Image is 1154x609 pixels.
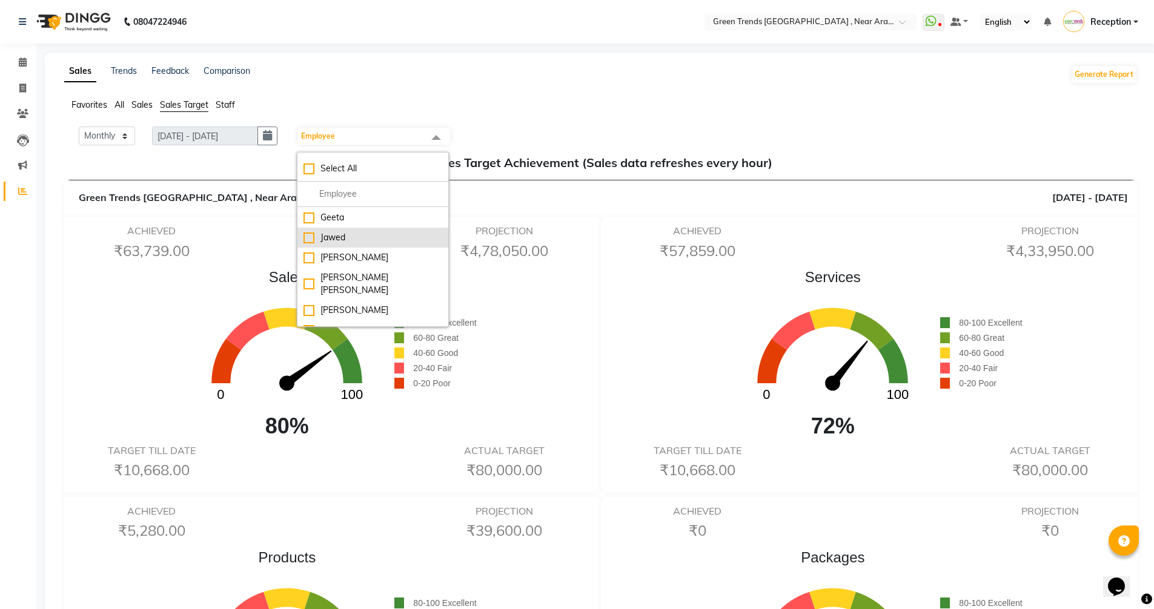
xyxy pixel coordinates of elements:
[31,5,114,39] img: logo
[413,378,450,388] span: 0-20 Poor
[179,266,394,288] span: Sales
[725,410,940,443] span: 72%
[303,271,442,297] div: [PERSON_NAME] [PERSON_NAME]
[618,445,777,456] h6: TARGET TILL DATE
[971,242,1129,260] h6: ₹4,33,950.00
[303,231,442,244] div: Jawed
[413,363,452,373] span: 20-40 Fair
[618,461,777,479] h6: ₹10,668.00
[114,99,124,110] span: All
[618,242,777,260] h6: ₹57,859.00
[133,5,187,39] b: 08047224946
[111,65,137,76] a: Trends
[303,162,442,175] div: Select All
[73,445,231,456] h6: TARGET TILL DATE
[618,505,777,517] h6: ACHIEVED
[763,387,771,403] text: 0
[971,505,1129,517] h6: PROJECTION
[413,318,476,328] span: 80-100 Excellent
[303,211,442,224] div: Geeta
[179,410,394,443] span: 80%
[413,598,476,608] span: 80-100 Excellent
[887,387,909,403] text: 100
[959,333,1004,343] span: 60-80 Great
[1063,11,1084,32] img: Reception
[425,445,583,456] h6: ACTUAL TARGET
[425,461,583,479] h6: ₹80,000.00
[618,225,777,237] h6: ACHIEVED
[425,242,583,260] h6: ₹4,78,050.00
[217,387,225,403] text: 0
[74,156,1128,170] h5: Sales Target Achievement (Sales data refreshes every hour)
[1052,190,1128,205] span: [DATE] - [DATE]
[1072,66,1136,83] button: Generate Report
[971,445,1129,456] h6: ACTUAL TARGET
[301,131,335,140] span: Employee
[151,65,189,76] a: Feedback
[413,333,459,343] span: 60-80 Great
[73,505,231,517] h6: ACHIEVED
[413,348,458,358] span: 40-60 Good
[303,324,442,337] div: [PERSON_NAME]
[725,266,940,288] span: Services
[131,99,153,110] span: Sales
[425,522,583,539] h6: ₹39,600.00
[425,505,583,517] h6: PROJECTION
[79,191,380,203] span: Green Trends [GEOGRAPHIC_DATA] , Near Aravali Police Chowki
[216,99,235,110] span: Staff
[959,348,1004,358] span: 40-60 Good
[959,378,996,388] span: 0-20 Poor
[1103,561,1142,597] iframe: chat widget
[959,318,1022,328] span: 80-100 Excellent
[425,225,583,237] h6: PROJECTION
[303,304,442,317] div: [PERSON_NAME]
[971,225,1129,237] h6: PROJECTION
[725,547,940,568] span: Packages
[204,65,250,76] a: Comparison
[152,127,258,145] input: DD/MM/YYYY-DD/MM/YYYY
[341,387,363,403] text: 100
[303,251,442,264] div: [PERSON_NAME]
[1090,16,1131,28] span: Reception
[71,99,107,110] span: Favorites
[971,461,1129,479] h6: ₹80,000.00
[959,363,998,373] span: 20-40 Fair
[64,61,96,82] a: Sales
[959,598,1022,608] span: 80-100 Excellent
[73,461,231,479] h6: ₹10,668.00
[73,522,231,539] h6: ₹5,280.00
[179,547,394,568] span: Products
[971,522,1129,539] h6: ₹0
[303,188,442,200] input: multiselect-search
[73,242,231,260] h6: ₹63,739.00
[618,522,777,539] h6: ₹0
[160,99,208,110] span: Sales Target
[73,225,231,237] h6: ACHIEVED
